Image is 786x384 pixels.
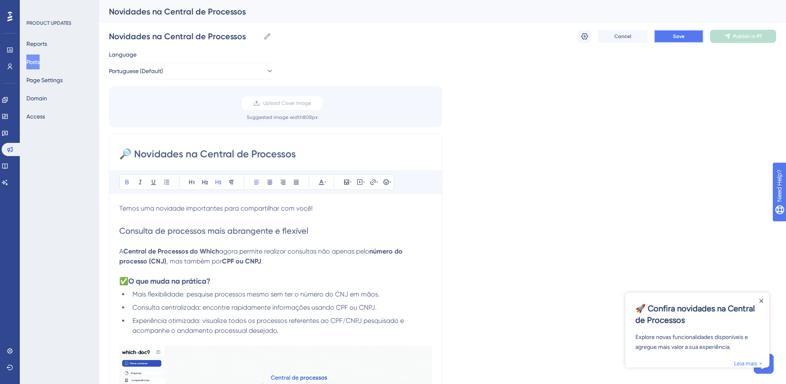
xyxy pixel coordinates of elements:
span: Experiência otimizada: visualize todos os processos referentes ao CPF/CNPJ pesquisado e acompanhe... [132,317,406,334]
button: Access [26,109,45,124]
span: A [119,247,123,255]
input: Post Title [119,147,432,161]
button: Publish in PT [710,30,776,43]
img: launcher-image-alternative-text [5,5,20,20]
button: Save [654,30,703,43]
span: , mas também por [166,257,222,265]
div: Novidades na Central de Processos [109,6,755,17]
span: Consulta centralizada: encontre rapidamente informações usando CPF ou CNPJ. [132,303,377,311]
span: . [261,257,263,265]
strong: ✅O que muda na prática? [119,277,210,286]
span: Language [109,50,137,59]
span: Temos uma novidade importantes para compartilhar com você! [119,204,313,212]
span: Cancel [614,33,631,40]
button: Open AI Assistant Launcher [2,2,22,22]
a: Leia mais > [109,66,137,76]
span: agora permite realizar consultas não apenas pelo [219,247,369,255]
input: Post Name [109,31,260,42]
button: Portuguese (Default) [109,63,274,79]
button: Reports [26,36,47,51]
span: Publish in PT [733,33,762,40]
span: Portuguese (Default) [109,66,163,76]
button: Domain [26,91,47,106]
strong: Central de Processos do Which [123,247,219,255]
div: Suggested image width 808 px [247,114,318,121]
button: Posts [26,55,40,69]
iframe: UserGuiding Product Updates Slide Out [625,292,769,367]
span: Consulta de processos mais abrangente e flexível [119,226,308,236]
span: Need Help? [19,2,52,12]
strong: CPF ou CNPJ [222,257,261,265]
span: Upload Cover Image [263,100,311,107]
span: Save [673,33,685,40]
div: PRODUCT UPDATES [26,20,71,26]
button: Cancel [598,30,647,43]
span: Mais flexibilidade: pesquise processos mesmo sem ter o número do CNJ em mãos. [132,290,380,298]
button: Page Settings [26,73,63,88]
